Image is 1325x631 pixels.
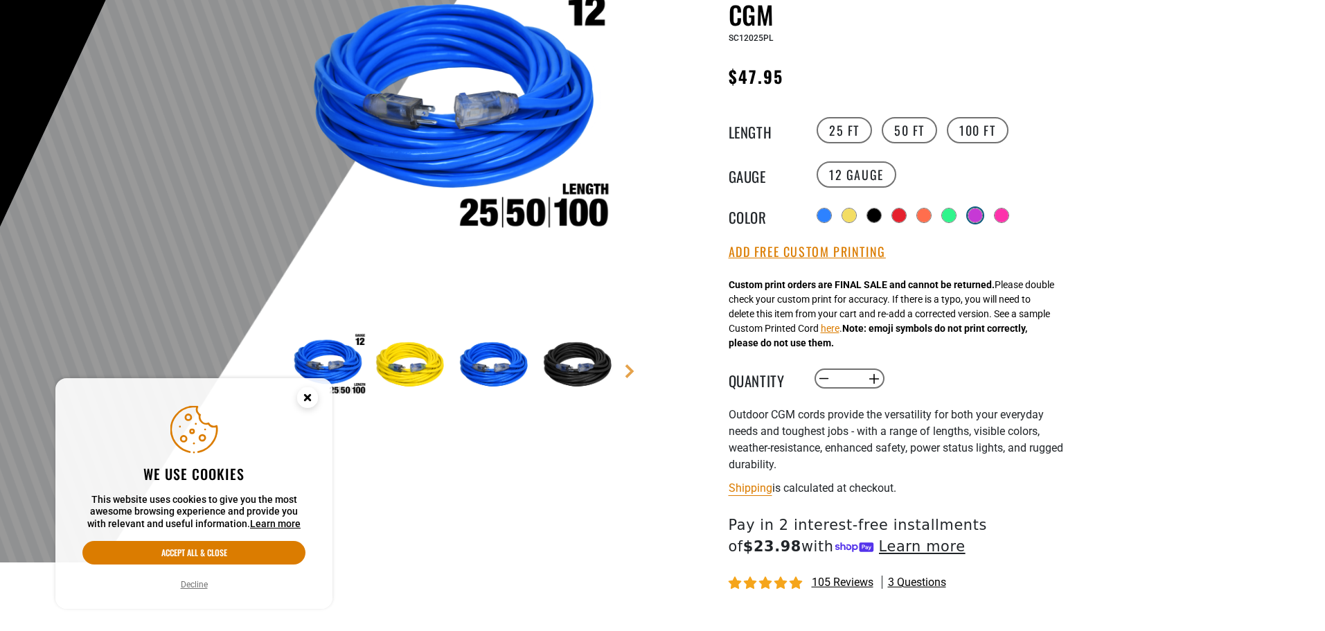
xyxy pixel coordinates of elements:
strong: Custom print orders are FINAL SALE and cannot be returned. [729,279,995,290]
label: 50 FT [882,117,937,143]
h2: We use cookies [82,465,305,483]
span: Outdoor CGM cords provide the versatility for both your everyday needs and toughest jobs - with a... [729,408,1063,471]
legend: Color [729,206,798,224]
span: SC12025PL [729,33,773,43]
strong: Note: emoji symbols do not print correctly, please do not use them. [729,323,1027,348]
label: 25 FT [817,117,872,143]
p: This website uses cookies to give you the most awesome browsing experience and provide you with r... [82,494,305,531]
button: here [821,321,839,336]
span: $47.95 [729,64,783,89]
a: Shipping [729,481,772,495]
span: 4.83 stars [729,577,805,590]
span: 3 questions [888,575,946,590]
aside: Cookie Consent [55,378,332,610]
span: 105 reviews [812,576,873,589]
legend: Gauge [729,166,798,184]
img: Blue [456,326,536,406]
a: Next [623,364,637,378]
img: Yellow [372,326,452,406]
button: Add Free Custom Printing [729,245,886,260]
label: 100 FT [947,117,1008,143]
div: is calculated at checkout. [729,479,1068,497]
img: Black [540,326,620,406]
label: Quantity [729,370,798,388]
a: Learn more [250,518,301,529]
label: 12 Gauge [817,161,896,188]
button: Decline [177,578,212,592]
legend: Length [729,121,798,139]
div: Please double check your custom print for accuracy. If there is a typo, you will need to delete t... [729,278,1054,350]
button: Accept all & close [82,541,305,565]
